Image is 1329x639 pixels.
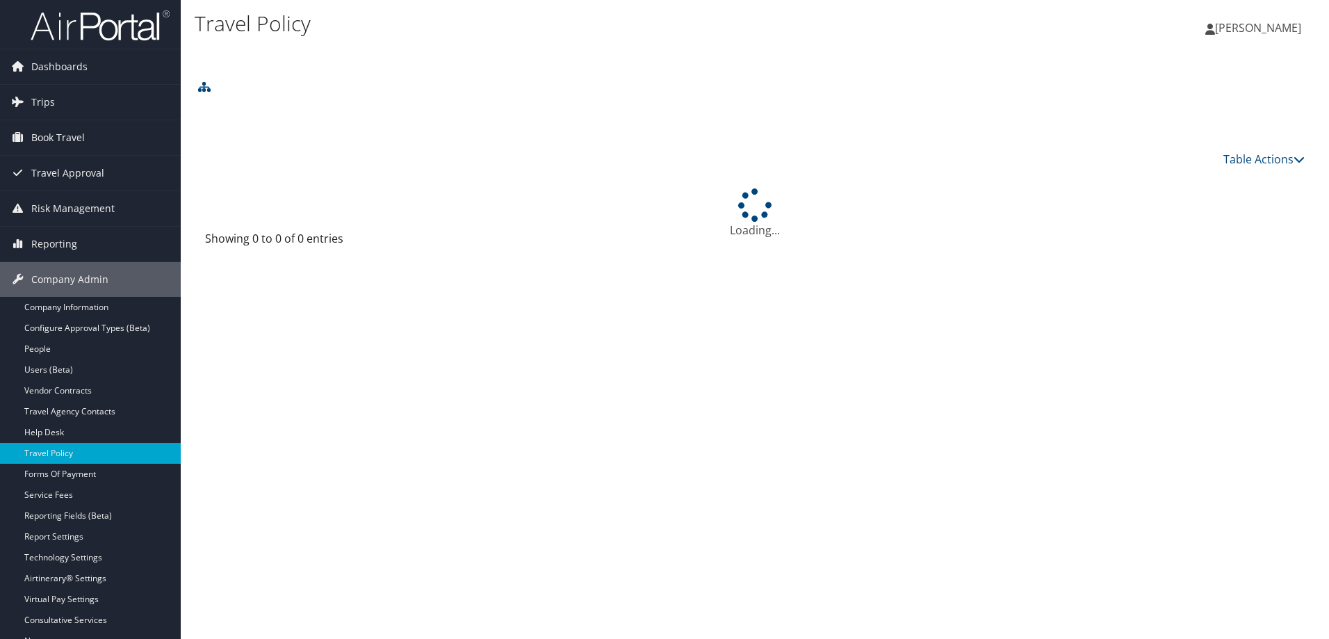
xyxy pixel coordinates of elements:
[205,230,464,254] div: Showing 0 to 0 of 0 entries
[1205,7,1315,49] a: [PERSON_NAME]
[31,156,104,191] span: Travel Approval
[31,227,77,261] span: Reporting
[31,9,170,42] img: airportal-logo.png
[31,85,55,120] span: Trips
[31,49,88,84] span: Dashboards
[1215,20,1301,35] span: [PERSON_NAME]
[31,262,108,297] span: Company Admin
[31,191,115,226] span: Risk Management
[195,188,1315,238] div: Loading...
[195,9,942,38] h1: Travel Policy
[31,120,85,155] span: Book Travel
[1223,152,1305,167] a: Table Actions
